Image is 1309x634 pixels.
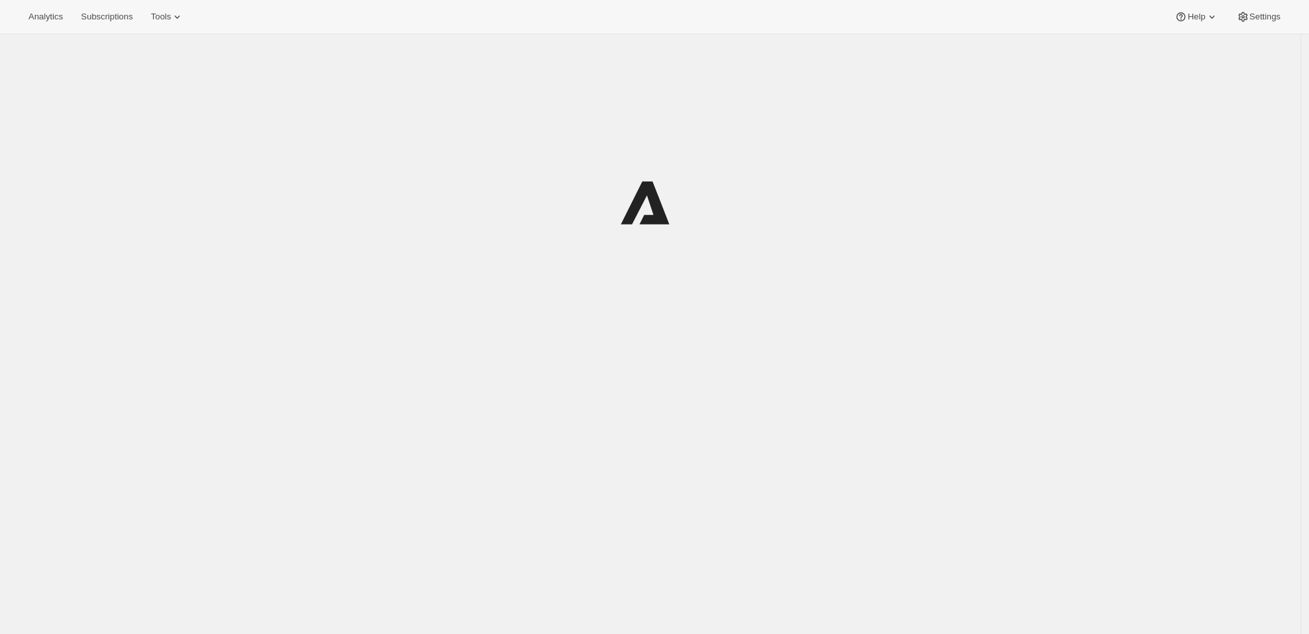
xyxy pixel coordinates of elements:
button: Help [1167,8,1226,26]
button: Tools [143,8,191,26]
span: Help [1187,12,1205,22]
span: Settings [1249,12,1281,22]
button: Settings [1229,8,1288,26]
button: Analytics [21,8,70,26]
span: Tools [151,12,171,22]
button: Subscriptions [73,8,140,26]
span: Subscriptions [81,12,133,22]
span: Analytics [28,12,63,22]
